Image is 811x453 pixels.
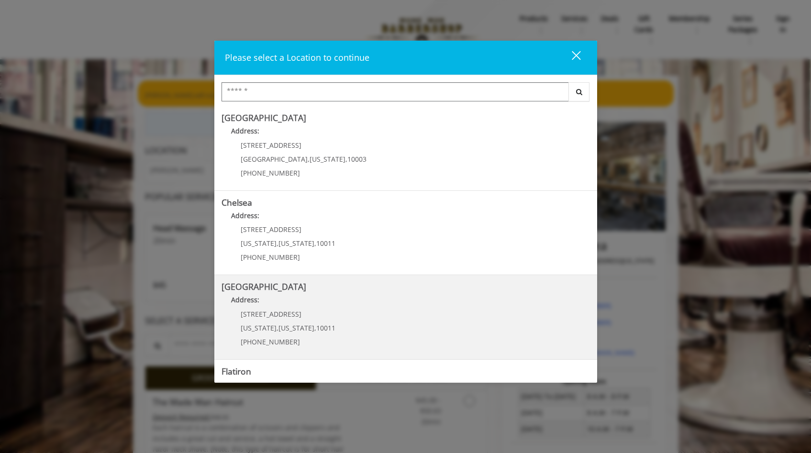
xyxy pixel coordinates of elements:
div: close dialog [561,50,580,65]
span: [US_STATE] [278,239,314,248]
span: [PHONE_NUMBER] [241,337,300,346]
span: , [277,239,278,248]
span: [STREET_ADDRESS] [241,309,301,319]
div: Center Select [222,82,590,106]
b: Flatiron [222,365,251,377]
b: Address: [231,295,259,304]
span: , [314,239,316,248]
span: [US_STATE] [241,239,277,248]
b: Address: [231,126,259,135]
b: Chelsea [222,197,252,208]
span: 10011 [316,323,335,332]
span: 10003 [347,155,367,164]
input: Search Center [222,82,569,101]
span: 10011 [316,239,335,248]
span: [PHONE_NUMBER] [241,168,300,177]
span: , [308,155,310,164]
span: Please select a Location to continue [225,52,369,63]
span: [STREET_ADDRESS] [241,225,301,234]
b: [GEOGRAPHIC_DATA] [222,281,306,292]
span: , [277,323,278,332]
span: , [314,323,316,332]
span: [US_STATE] [278,323,314,332]
button: close dialog [554,48,587,67]
span: [US_STATE] [241,323,277,332]
i: Search button [574,88,585,95]
span: , [345,155,347,164]
span: [GEOGRAPHIC_DATA] [241,155,308,164]
b: Address: [231,211,259,220]
span: [PHONE_NUMBER] [241,253,300,262]
span: [US_STATE] [310,155,345,164]
span: [STREET_ADDRESS] [241,141,301,150]
b: [GEOGRAPHIC_DATA] [222,112,306,123]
